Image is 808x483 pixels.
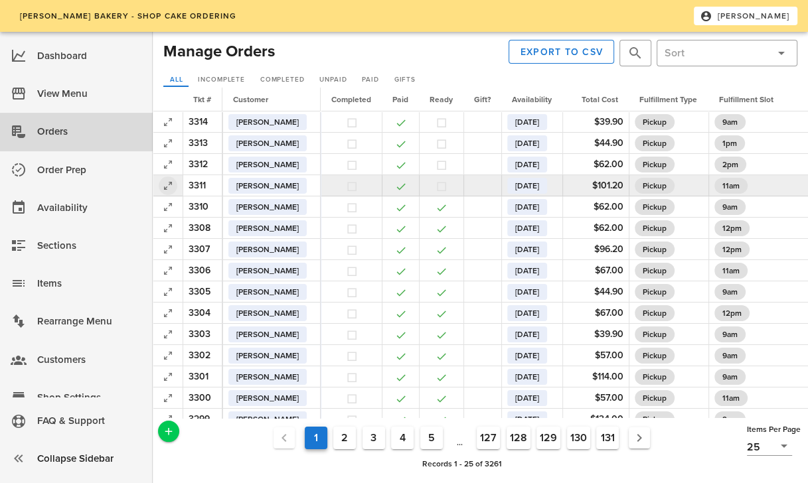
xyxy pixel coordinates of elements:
[463,88,501,111] th: Gift?
[159,283,177,301] button: Expand Record
[627,45,643,61] button: prepend icon
[331,95,371,104] span: Completed
[722,114,738,130] span: 9am
[747,425,801,434] span: Items Per Page
[236,241,299,257] span: [PERSON_NAME]
[179,455,744,472] div: Records 1 - 25 of 3261
[515,411,539,427] span: [DATE]
[643,157,667,172] span: Pickup
[643,369,667,385] span: Pickup
[515,135,539,151] span: [DATE]
[562,133,629,154] td: $44.90
[159,198,177,216] button: Expand Record
[477,427,500,449] button: Goto Page 127
[582,95,618,104] span: Total Cost
[722,220,742,236] span: 12pm
[722,411,738,427] span: 9am
[361,76,378,84] span: Paid
[562,366,629,387] td: $114.00
[183,88,222,111] th: Tkt #
[515,199,539,215] span: [DATE]
[182,423,742,452] nav: Pagination Navigation
[515,114,539,130] span: [DATE]
[183,281,222,303] td: 3305
[643,411,667,427] span: Pickup
[254,74,311,87] a: Completed
[643,326,667,342] span: Pickup
[643,241,667,257] span: Pickup
[382,88,419,111] th: Paid
[722,199,738,215] span: 9am
[562,345,629,366] td: $57.00
[37,159,142,181] div: Order Prep
[722,348,738,364] span: 9am
[222,88,321,111] th: Customer
[515,348,539,364] span: [DATE]
[37,448,142,470] div: Collapse Sidebar
[747,438,792,455] div: 25
[236,411,299,427] span: [PERSON_NAME]
[515,390,539,406] span: [DATE]
[430,95,453,104] span: Ready
[159,346,177,365] button: Expand Record
[515,157,539,172] span: [DATE]
[501,88,562,111] th: Availability
[313,74,353,87] a: Unpaid
[388,74,422,87] a: Gifts
[515,241,539,257] span: [DATE]
[509,40,615,64] button: Export to CSV
[159,176,177,195] button: Expand Record
[236,326,299,342] span: [PERSON_NAME]
[474,95,491,104] span: Gift?
[722,241,742,257] span: 12pm
[515,326,539,342] span: [DATE]
[643,114,667,130] span: Pickup
[562,281,629,303] td: $44.90
[562,260,629,281] td: $67.00
[643,390,667,406] span: Pickup
[719,95,773,104] span: Fulfillment Slot
[536,427,560,449] button: Goto Page 129
[567,427,590,449] button: Goto Page 130
[629,88,708,111] th: Fulfillment Type
[722,157,738,172] span: 2pm
[37,349,142,371] div: Customers
[37,235,142,257] div: Sections
[747,441,760,453] div: 25
[37,387,142,409] div: Shop Settings
[643,135,667,151] span: Pickup
[236,305,299,321] span: [PERSON_NAME]
[183,133,222,154] td: 3313
[562,387,629,409] td: $57.00
[643,284,667,300] span: Pickup
[321,88,382,111] th: Completed
[236,390,299,406] span: [PERSON_NAME]
[193,95,211,104] span: Tkt #
[562,111,629,133] td: $39.90
[37,310,142,332] div: Rearrange Menu
[158,421,179,442] button: Add a New Record
[159,240,177,259] button: Expand Record
[363,427,385,449] button: Goto Page 3
[183,111,222,133] td: 3314
[562,303,629,324] td: $67.00
[197,76,245,84] span: Incomplete
[183,324,222,345] td: 3303
[665,42,768,64] input: Sort
[159,410,177,429] button: Expand Record
[183,387,222,409] td: 3300
[722,135,737,151] span: 1pm
[37,45,142,67] div: Dashboard
[596,427,619,449] button: Goto Page 131
[236,263,299,279] span: [PERSON_NAME]
[183,345,222,366] td: 3302
[562,218,629,239] td: $62.00
[722,369,738,385] span: 9am
[191,74,251,87] a: Incomplete
[159,304,177,322] button: Expand Record
[562,324,629,345] td: $39.90
[260,76,305,84] span: Completed
[694,7,797,25] button: [PERSON_NAME]
[643,305,667,321] span: Pickup
[233,95,268,104] span: Customer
